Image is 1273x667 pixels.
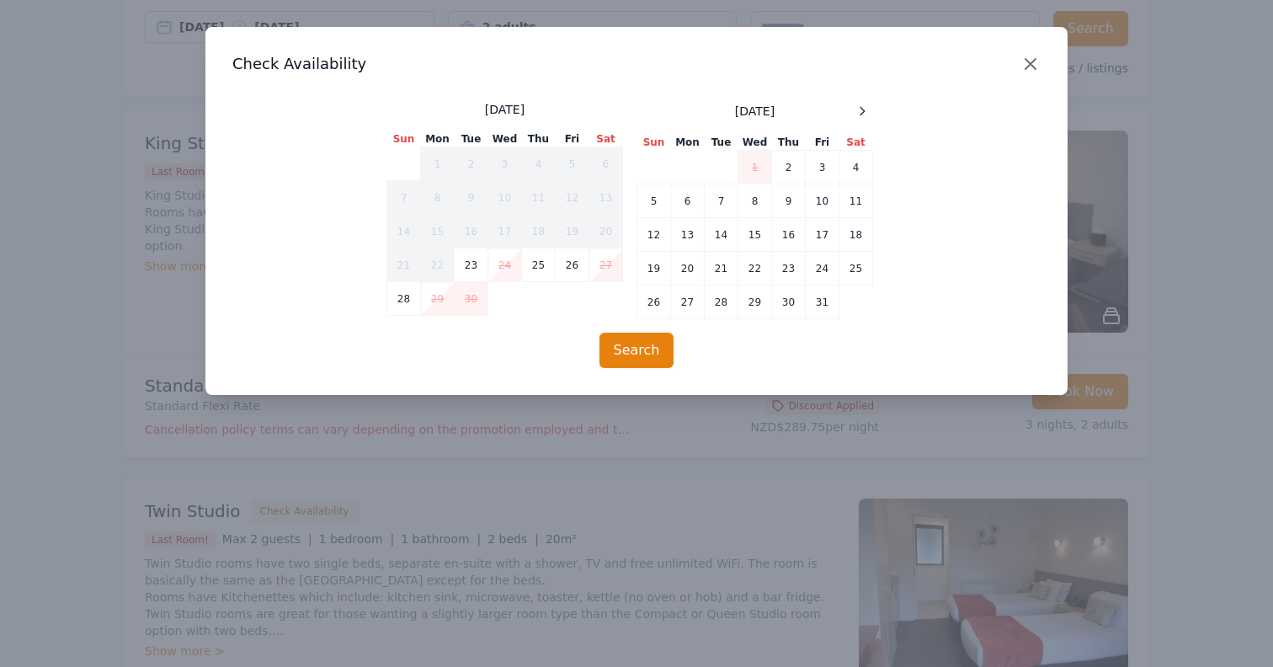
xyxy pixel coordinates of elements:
td: 30 [455,282,488,316]
td: 2 [455,147,488,181]
td: 21 [705,252,738,285]
td: 24 [488,248,522,282]
td: 16 [455,215,488,248]
td: 3 [806,151,839,184]
td: 28 [387,282,421,316]
td: 15 [421,215,455,248]
td: 5 [637,184,671,218]
td: 7 [387,181,421,215]
button: Search [599,333,674,368]
td: 14 [705,218,738,252]
th: Sat [839,135,873,151]
td: 6 [671,184,705,218]
th: Wed [488,131,522,147]
span: [DATE] [735,103,775,120]
td: 26 [556,248,589,282]
td: 31 [806,285,839,319]
td: 12 [556,181,589,215]
td: 25 [839,252,873,285]
td: 11 [522,181,556,215]
th: Fri [806,135,839,151]
td: 19 [637,252,671,285]
td: 12 [637,218,671,252]
td: 19 [556,215,589,248]
td: 13 [671,218,705,252]
td: 13 [589,181,623,215]
td: 25 [522,248,556,282]
th: Tue [705,135,738,151]
h3: Check Availability [232,54,1041,74]
th: Fri [556,131,589,147]
td: 27 [671,285,705,319]
th: Mon [671,135,705,151]
td: 4 [522,147,556,181]
td: 20 [671,252,705,285]
td: 6 [589,147,623,181]
td: 29 [421,282,455,316]
td: 7 [705,184,738,218]
td: 9 [455,181,488,215]
th: Sun [637,135,671,151]
td: 9 [772,184,806,218]
td: 22 [421,248,455,282]
td: 28 [705,285,738,319]
th: Wed [738,135,772,151]
td: 17 [488,215,522,248]
td: 23 [455,248,488,282]
td: 26 [637,285,671,319]
th: Tue [455,131,488,147]
td: 10 [806,184,839,218]
td: 16 [772,218,806,252]
td: 1 [738,151,772,184]
td: 1 [421,147,455,181]
td: 20 [589,215,623,248]
td: 30 [772,285,806,319]
td: 10 [488,181,522,215]
td: 22 [738,252,772,285]
td: 8 [421,181,455,215]
td: 5 [556,147,589,181]
td: 23 [772,252,806,285]
td: 15 [738,218,772,252]
td: 18 [522,215,556,248]
td: 2 [772,151,806,184]
th: Sun [387,131,421,147]
th: Sat [589,131,623,147]
td: 14 [387,215,421,248]
td: 21 [387,248,421,282]
td: 11 [839,184,873,218]
td: 17 [806,218,839,252]
th: Mon [421,131,455,147]
span: [DATE] [485,101,525,118]
td: 18 [839,218,873,252]
th: Thu [522,131,556,147]
td: 3 [488,147,522,181]
td: 4 [839,151,873,184]
td: 29 [738,285,772,319]
th: Thu [772,135,806,151]
td: 27 [589,248,623,282]
td: 8 [738,184,772,218]
td: 24 [806,252,839,285]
